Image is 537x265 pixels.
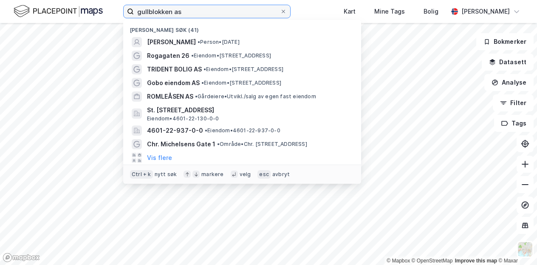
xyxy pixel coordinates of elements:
[493,94,534,111] button: Filter
[495,224,537,265] div: Kontrollprogram for chat
[198,39,240,46] span: Person • [DATE]
[484,74,534,91] button: Analyse
[155,171,177,178] div: nytt søk
[191,52,194,59] span: •
[147,125,203,136] span: 4601-22-937-0-0
[203,66,283,73] span: Eiendom • [STREET_ADDRESS]
[147,37,196,47] span: [PERSON_NAME]
[205,127,207,134] span: •
[191,52,271,59] span: Eiendom • [STREET_ADDRESS]
[198,39,200,45] span: •
[240,171,251,178] div: velg
[272,171,290,178] div: avbryt
[476,33,534,50] button: Bokmerker
[147,64,202,74] span: TRIDENT BOLIG AS
[205,127,280,134] span: Eiendom • 4601-22-937-0-0
[374,6,405,17] div: Mine Tags
[147,115,219,122] span: Eiendom • 4601-22-130-0-0
[344,6,356,17] div: Kart
[134,5,280,18] input: Søk på adresse, matrikkel, gårdeiere, leietakere eller personer
[495,224,537,265] iframe: Chat Widget
[123,20,361,35] div: [PERSON_NAME] søk (41)
[424,6,438,17] div: Bolig
[257,170,271,179] div: esc
[3,253,40,262] a: Mapbox homepage
[147,139,215,149] span: Chr. Michelsens Gate 1
[387,258,410,264] a: Mapbox
[217,141,220,147] span: •
[147,153,172,163] button: Vis flere
[147,51,189,61] span: Rogagaten 26
[482,54,534,71] button: Datasett
[14,4,103,19] img: logo.f888ab2527a4732fd821a326f86c7f29.svg
[203,66,206,72] span: •
[130,170,153,179] div: Ctrl + k
[147,78,200,88] span: Gobo eiendom AS
[195,93,198,100] span: •
[201,80,204,86] span: •
[195,93,316,100] span: Gårdeiere • Utvikl./salg av egen fast eiendom
[412,258,453,264] a: OpenStreetMap
[147,91,193,102] span: ROMLEÅSEN AS
[461,6,510,17] div: [PERSON_NAME]
[217,141,307,148] span: Område • Chr. [STREET_ADDRESS]
[147,105,351,115] span: St. [STREET_ADDRESS]
[455,258,497,264] a: Improve this map
[201,80,281,86] span: Eiendom • [STREET_ADDRESS]
[201,171,223,178] div: markere
[494,115,534,132] button: Tags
